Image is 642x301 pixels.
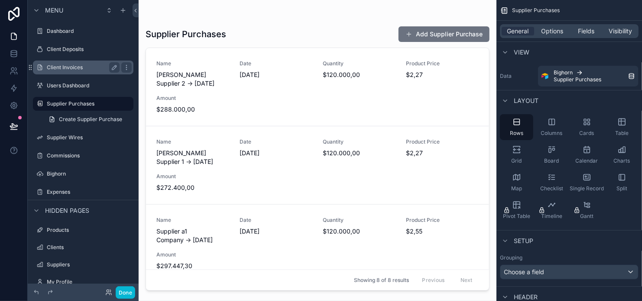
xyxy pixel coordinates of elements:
[503,213,530,220] span: Pivot Table
[47,261,132,268] label: Suppliers
[535,114,568,140] button: Columns
[535,197,568,223] button: Timeline
[33,275,133,289] a: My Profile
[609,27,632,35] span: Visibility
[570,114,603,140] button: Cards
[570,170,603,195] button: Single Record
[580,130,594,137] span: Cards
[605,170,639,195] button: Split
[541,130,563,137] span: Columns
[47,244,132,251] label: Clients
[33,42,133,56] a: Client Deposits
[514,237,533,245] span: Setup
[47,279,132,285] label: My Profile
[33,167,133,181] a: Bighorn
[541,73,548,80] img: Airtable Logo
[576,157,598,164] span: Calendar
[554,69,573,76] span: Bighorn
[570,185,604,192] span: Single Record
[33,61,133,74] a: Client Invoices
[47,64,116,71] label: Client Invoices
[500,142,533,168] button: Grid
[33,79,133,93] a: Users Dashboard
[535,142,568,168] button: Board
[570,197,603,223] button: Gantt
[541,27,563,35] span: Options
[33,24,133,38] a: Dashboard
[47,189,132,195] label: Expenses
[47,82,132,89] label: Users Dashboard
[47,170,132,177] label: Bighorn
[511,185,522,192] span: Map
[116,286,135,299] button: Done
[33,149,133,163] a: Commissions
[541,213,562,220] span: Timeline
[500,170,533,195] button: Map
[59,116,122,123] span: Create Supplier Purchase
[535,170,568,195] button: Checklist
[570,142,603,168] button: Calendar
[504,268,544,275] span: Choose a field
[47,134,132,141] label: Supplier Wires
[45,6,63,15] span: Menu
[500,254,522,261] label: Grouping
[514,48,529,57] span: View
[578,27,595,35] span: Fields
[512,7,560,14] span: Supplier Purchases
[354,277,409,284] span: Showing 8 of 8 results
[614,157,630,164] span: Charts
[605,114,639,140] button: Table
[33,240,133,254] a: Clients
[510,130,523,137] span: Rows
[500,114,533,140] button: Rows
[580,213,593,220] span: Gantt
[500,73,535,80] label: Data
[554,76,601,83] span: Supplier Purchases
[43,112,133,126] a: Create Supplier Purchase
[33,185,133,199] a: Expenses
[540,185,563,192] span: Checklist
[47,28,132,35] label: Dashboard
[33,131,133,144] a: Supplier Wires
[45,206,89,215] span: Hidden pages
[507,27,529,35] span: General
[47,46,132,53] label: Client Deposits
[33,223,133,237] a: Products
[33,258,133,272] a: Suppliers
[605,142,639,168] button: Charts
[33,97,133,111] a: Supplier Purchases
[545,157,559,164] span: Board
[47,152,132,159] label: Commissions
[538,66,639,86] a: BighornSupplier Purchases
[514,96,538,105] span: Layout
[47,227,132,234] label: Products
[616,185,627,192] span: Split
[512,157,522,164] span: Grid
[500,265,639,279] button: Choose a field
[615,130,629,137] span: Table
[47,100,128,107] label: Supplier Purchases
[500,197,533,223] button: Pivot Table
